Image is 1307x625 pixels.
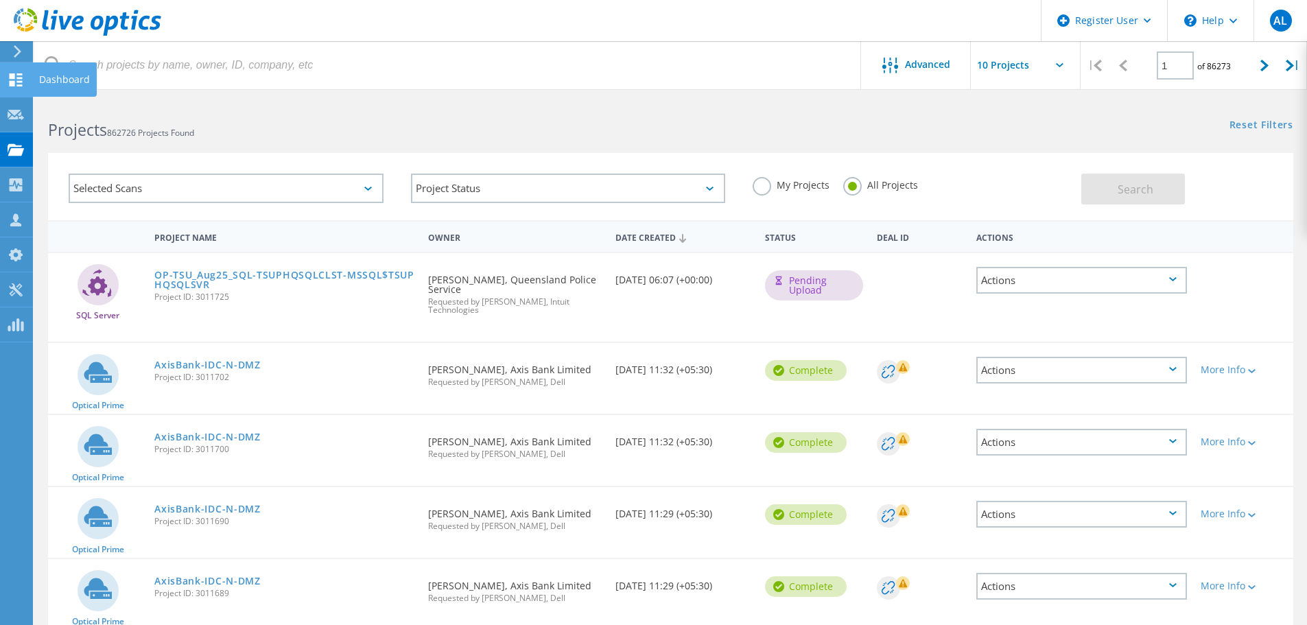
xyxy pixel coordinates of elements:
div: [DATE] 06:07 (+00:00) [609,253,758,298]
span: Optical Prime [72,545,124,554]
div: Actions [976,357,1187,384]
b: Projects [48,119,107,141]
input: Search projects by name, owner, ID, company, etc [34,41,862,89]
button: Search [1081,174,1185,204]
div: Actions [969,224,1194,249]
a: OP-TSU_Aug25_SQL-TSUPHQSQLCLST-MSSQL$TSUPHQSQLSVR [154,270,414,290]
span: Requested by [PERSON_NAME], Intuit Technologies [428,298,601,314]
div: Complete [765,504,847,525]
span: Search [1118,182,1153,197]
div: Actions [976,573,1187,600]
span: Project ID: 3011690 [154,517,414,526]
div: [PERSON_NAME], Axis Bank Limited [421,559,608,616]
div: Actions [976,267,1187,294]
span: SQL Server [76,311,119,320]
span: Project ID: 3011702 [154,373,414,381]
span: Project ID: 3011725 [154,293,414,301]
a: AxisBank-IDC-N-DMZ [154,360,261,370]
span: Requested by [PERSON_NAME], Dell [428,594,601,602]
span: Project ID: 3011689 [154,589,414,598]
div: [PERSON_NAME], Queensland Police Service [421,253,608,328]
svg: \n [1184,14,1197,27]
div: Selected Scans [69,174,384,203]
div: Project Name [148,224,421,249]
a: AxisBank-IDC-N-DMZ [154,504,261,514]
div: Complete [765,576,847,597]
a: Reset Filters [1229,120,1293,132]
div: Deal Id [870,224,969,249]
div: [PERSON_NAME], Axis Bank Limited [421,343,608,400]
div: | [1279,41,1307,90]
div: More Info [1201,581,1286,591]
div: [PERSON_NAME], Axis Bank Limited [421,487,608,544]
span: of 86273 [1197,60,1231,72]
a: Live Optics Dashboard [14,29,161,38]
div: [PERSON_NAME], Axis Bank Limited [421,415,608,472]
div: Complete [765,432,847,453]
span: Project ID: 3011700 [154,445,414,453]
span: AL [1273,15,1287,26]
div: Owner [421,224,608,249]
label: My Projects [753,177,829,190]
div: [DATE] 11:29 (+05:30) [609,559,758,604]
div: [DATE] 11:32 (+05:30) [609,343,758,388]
div: Actions [976,429,1187,456]
div: [DATE] 11:29 (+05:30) [609,487,758,532]
div: Pending Upload [765,270,863,300]
a: AxisBank-IDC-N-DMZ [154,432,261,442]
div: Project Status [411,174,726,203]
div: Dashboard [39,75,90,84]
div: Actions [976,501,1187,528]
span: Advanced [905,60,950,69]
div: Complete [765,360,847,381]
span: Requested by [PERSON_NAME], Dell [428,378,601,386]
span: 862726 Projects Found [107,127,194,139]
span: Requested by [PERSON_NAME], Dell [428,450,601,458]
div: More Info [1201,437,1286,447]
a: AxisBank-IDC-N-DMZ [154,576,261,586]
span: Requested by [PERSON_NAME], Dell [428,522,601,530]
div: Date Created [609,224,758,250]
span: Optical Prime [72,401,124,410]
label: All Projects [843,177,918,190]
div: Status [758,224,870,249]
div: [DATE] 11:32 (+05:30) [609,415,758,460]
div: | [1081,41,1109,90]
div: More Info [1201,509,1286,519]
span: Optical Prime [72,473,124,482]
div: More Info [1201,365,1286,375]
